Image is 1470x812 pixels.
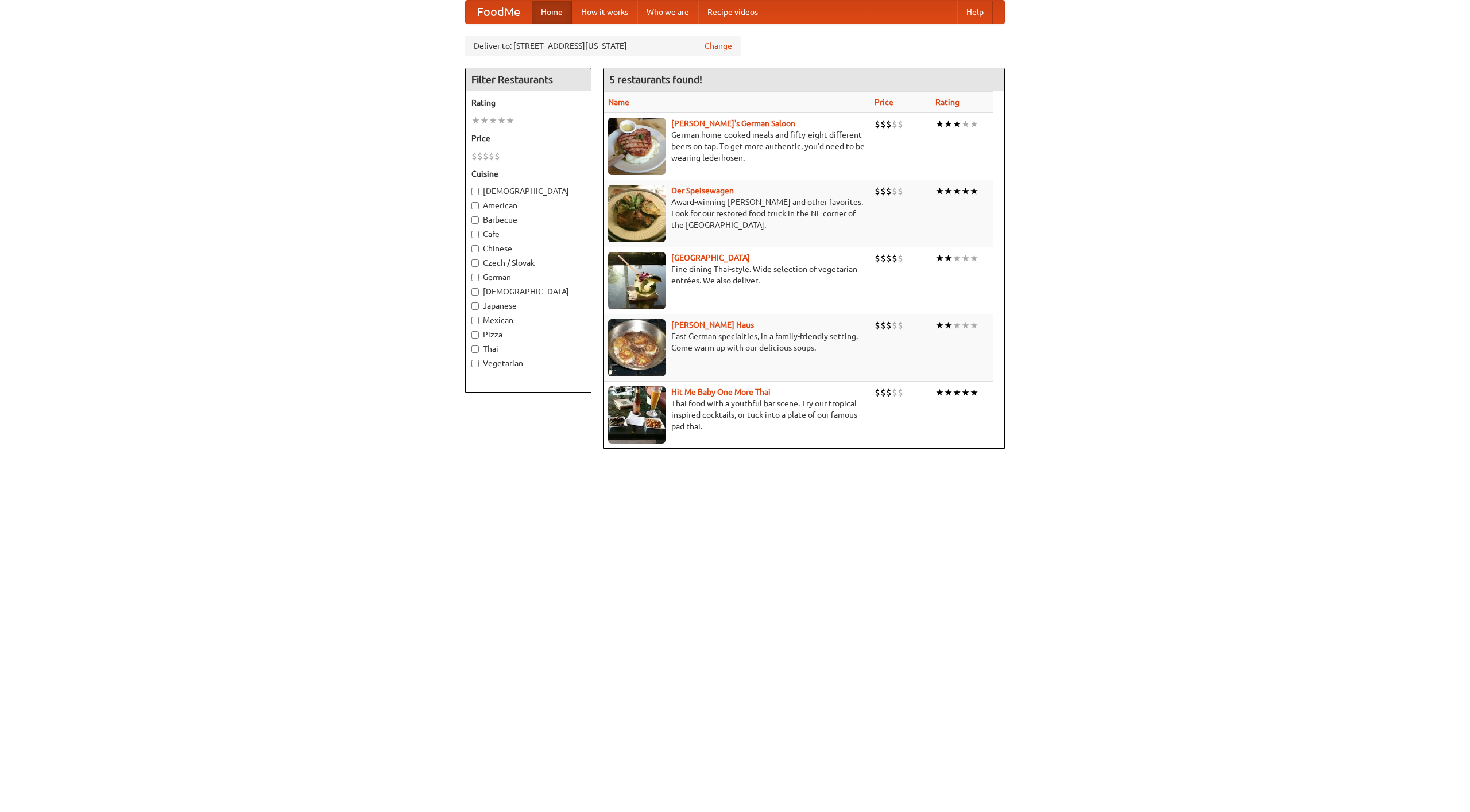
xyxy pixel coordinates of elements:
label: [DEMOGRAPHIC_DATA] [471,185,585,197]
li: ★ [970,118,978,130]
input: Chinese [471,245,479,252]
label: Thai [471,343,585,355]
li: $ [880,386,886,399]
li: $ [892,319,898,332]
li: ★ [970,319,978,332]
li: ★ [961,386,970,399]
li: ★ [961,252,970,265]
h4: Filter Restaurants [466,68,591,91]
label: Pizza [471,329,585,340]
li: ★ [935,185,944,197]
a: [PERSON_NAME] Haus [671,320,754,329]
li: $ [886,386,892,399]
li: $ [880,185,886,197]
input: [DEMOGRAPHIC_DATA] [471,188,479,195]
li: $ [892,386,898,399]
li: $ [489,150,494,162]
a: FoodMe [466,1,532,24]
li: ★ [961,185,970,197]
li: ★ [953,118,961,130]
a: Change [705,40,732,52]
img: speisewagen.jpg [608,185,666,242]
input: Pizza [471,331,479,339]
li: ★ [944,252,953,265]
li: ★ [944,118,953,130]
li: $ [880,118,886,130]
li: $ [886,185,892,197]
li: ★ [953,386,961,399]
li: $ [892,185,898,197]
a: Price [875,98,893,107]
a: Rating [935,98,960,107]
h5: Rating [471,97,585,108]
li: ★ [935,319,944,332]
a: Name [608,98,629,107]
li: ★ [497,114,506,127]
a: [PERSON_NAME]'s German Saloon [671,119,795,128]
a: Hit Me Baby One More Thai [671,387,771,397]
li: ★ [489,114,497,127]
li: $ [892,118,898,130]
a: [GEOGRAPHIC_DATA] [671,253,750,262]
label: German [471,271,585,283]
label: [DEMOGRAPHIC_DATA] [471,286,585,297]
div: Deliver to: [STREET_ADDRESS][US_STATE] [465,36,741,56]
label: Japanese [471,300,585,312]
p: East German specialties, in a family-friendly setting. Come warm up with our delicious soups. [608,331,865,353]
a: Help [957,1,993,24]
b: Der Speisewagen [671,186,734,195]
li: ★ [953,319,961,332]
li: $ [898,386,903,399]
label: American [471,200,585,211]
p: Fine dining Thai-style. Wide selection of vegetarian entrées. We also deliver. [608,263,865,286]
li: $ [898,118,903,130]
li: $ [875,252,880,265]
a: Who we are [637,1,698,24]
li: ★ [944,319,953,332]
li: ★ [953,185,961,197]
li: $ [886,319,892,332]
li: $ [477,150,483,162]
label: Vegetarian [471,358,585,369]
li: $ [875,185,880,197]
li: $ [886,252,892,265]
img: satay.jpg [608,252,666,309]
ng-pluralize: 5 restaurants found! [609,74,702,85]
li: $ [898,185,903,197]
label: Czech / Slovak [471,257,585,269]
li: $ [898,319,903,332]
label: Mexican [471,314,585,326]
li: $ [483,150,489,162]
li: $ [494,150,500,162]
p: Thai food with a youthful bar scene. Try our tropical inspired cocktails, or tuck into a plate of... [608,398,865,432]
li: $ [892,252,898,265]
label: Cafe [471,228,585,240]
li: $ [471,150,477,162]
label: Chinese [471,243,585,254]
p: Award-winning [PERSON_NAME] and other favorites. Look for our restored food truck in the NE corne... [608,196,865,231]
li: ★ [935,252,944,265]
li: $ [898,252,903,265]
input: Cafe [471,231,479,238]
input: Vegetarian [471,360,479,367]
li: $ [875,386,880,399]
h5: Cuisine [471,168,585,180]
li: ★ [953,252,961,265]
a: Recipe videos [698,1,767,24]
a: Home [532,1,572,24]
li: ★ [961,118,970,130]
input: Barbecue [471,216,479,224]
input: Czech / Slovak [471,259,479,267]
li: ★ [970,252,978,265]
li: ★ [970,185,978,197]
li: ★ [935,386,944,399]
li: ★ [935,118,944,130]
li: $ [886,118,892,130]
input: Japanese [471,302,479,310]
label: Barbecue [471,214,585,226]
img: esthers.jpg [608,118,666,175]
input: German [471,274,479,281]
